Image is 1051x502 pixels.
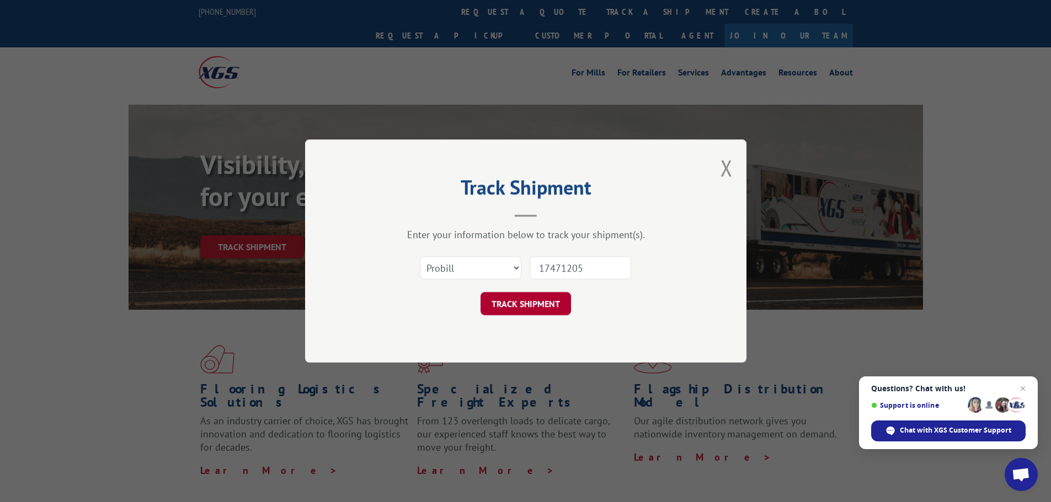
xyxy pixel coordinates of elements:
div: Enter your information below to track your shipment(s). [360,228,691,241]
span: Chat with XGS Customer Support [900,425,1011,435]
button: TRACK SHIPMENT [481,292,571,315]
span: Close chat [1016,382,1029,395]
input: Number(s) [530,256,631,279]
div: Open chat [1005,458,1038,491]
span: Support is online [871,401,964,409]
span: Questions? Chat with us! [871,384,1026,393]
h2: Track Shipment [360,180,691,201]
button: Close modal [721,153,733,182]
div: Chat with XGS Customer Support [871,420,1026,441]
